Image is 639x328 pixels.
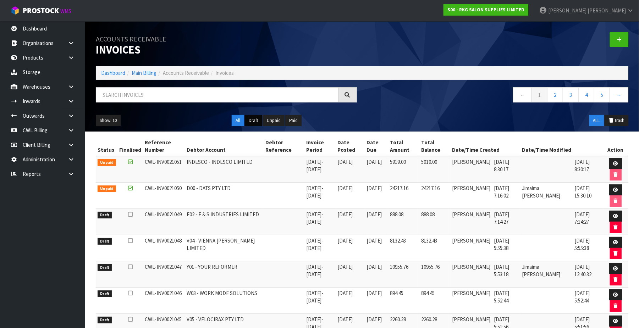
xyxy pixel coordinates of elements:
span: 2260.28 [390,316,406,323]
span: D00 - DATS PTY LTD [187,185,231,191]
small: WMS [60,8,71,15]
span: [DATE] [367,290,382,296]
span: CWL-INV0021048 [145,237,182,244]
span: [DATE] [337,211,353,218]
th: Debtor Reference [264,137,304,156]
th: Action [603,137,628,156]
span: [DATE] [367,316,382,323]
span: [PERSON_NAME] [452,211,491,218]
span: Accounts Receivable [163,70,209,76]
a: ← [513,87,532,102]
button: All [232,115,244,126]
span: Unpaid [98,159,116,166]
span: V05 - VELOCIRAX PTY LTD [187,316,244,323]
span: [DATE] [306,159,321,165]
span: [DATE] [367,159,382,165]
span: [DATE] 7:16:02 [494,185,509,199]
span: Draft [98,290,112,298]
a: Main Billing [132,70,156,76]
span: [DATE] [337,159,353,165]
td: - [304,287,336,313]
span: 10955.76 [421,263,440,270]
span: [DATE] [306,185,321,191]
span: [DATE] 7:14:27 [575,211,590,225]
button: Trash [605,115,628,126]
td: - [304,156,336,183]
span: [DATE] [367,185,382,191]
span: INDESCO - INDESCO LIMITED [187,159,253,165]
span: [DATE] [306,211,321,218]
input: Search invoices [96,87,338,102]
nav: Page navigation [368,87,629,105]
h1: Invoices [96,32,357,56]
span: W03 - WORK MODE SOLUTIONS [187,290,257,296]
span: [DATE] 12:40:32 [575,263,592,278]
span: Draft [98,264,112,271]
span: [DATE] 5:52:44 [494,290,509,304]
span: [PERSON_NAME] [452,316,491,323]
span: Draft [98,317,112,324]
a: 5 [594,87,610,102]
span: Draft [98,212,112,219]
strong: S00 - RKG SALON SUPPLIES LIMITED [447,7,524,13]
span: Jimaima [PERSON_NAME] [522,185,560,199]
span: [DATE] [306,263,321,270]
span: Y01 - YOUR REFORMER [187,263,237,270]
span: V04 - VIENNA [PERSON_NAME] LIMITED [187,237,255,251]
span: [DATE] [306,218,321,225]
span: [DATE] 5:55:38 [494,237,509,251]
span: [DATE] 8:30:17 [575,159,590,173]
span: 24217.16 [390,185,408,191]
th: Date/Time Modified [520,137,603,156]
span: [DATE] [306,297,321,304]
th: Reference Number [143,137,185,156]
span: [DATE] [306,166,321,173]
span: 5919.00 [421,159,437,165]
span: Jimaima [PERSON_NAME] [522,263,560,278]
span: [PERSON_NAME] [548,7,586,14]
span: [DATE] [367,263,382,270]
span: ProStock [23,6,59,15]
span: 888.08 [390,211,403,218]
td: - [304,261,336,287]
span: 894.45 [390,290,403,296]
span: F02 - F & S INDUSTRIES LIMITED [187,211,259,218]
a: 2 [547,87,563,102]
span: CWL-INV0021047 [145,263,182,270]
span: 24217.16 [421,185,440,191]
span: CWL-INV0021050 [145,185,182,191]
span: [PERSON_NAME] [452,237,491,244]
span: Draft [98,238,112,245]
span: [PERSON_NAME] [452,159,491,165]
span: [DATE] [306,271,321,278]
span: [DATE] [306,192,321,199]
th: Date/Time Created [451,137,520,156]
span: 894.45 [421,290,435,296]
span: [DATE] 7:14:27 [494,211,509,225]
span: [DATE] [337,316,353,323]
span: Unpaid [98,185,116,193]
th: Total Amount [388,137,419,156]
th: Date Posted [336,137,365,156]
th: Date Due [365,137,388,156]
span: CWL-INV0021046 [145,290,182,296]
button: ALL [589,115,604,126]
span: [DATE] [367,211,382,218]
span: [DATE] [337,263,353,270]
span: Invoices [215,70,234,76]
span: [DATE] [306,237,321,244]
span: [PERSON_NAME] [452,290,491,296]
span: [DATE] [306,245,321,251]
a: → [610,87,628,102]
span: [PERSON_NAME] [588,7,626,14]
th: Total Balance [419,137,450,156]
a: S00 - RKG SALON SUPPLIES LIMITED [444,4,528,16]
th: Invoice Period [304,137,336,156]
span: CWL-INV0021049 [145,211,182,218]
span: CWL-INV0021045 [145,316,182,323]
span: 10955.76 [390,263,408,270]
span: [DATE] 5:52:44 [575,290,590,304]
button: Paid [285,115,302,126]
span: 2260.28 [421,316,437,323]
span: [DATE] 8:30:17 [494,159,509,173]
